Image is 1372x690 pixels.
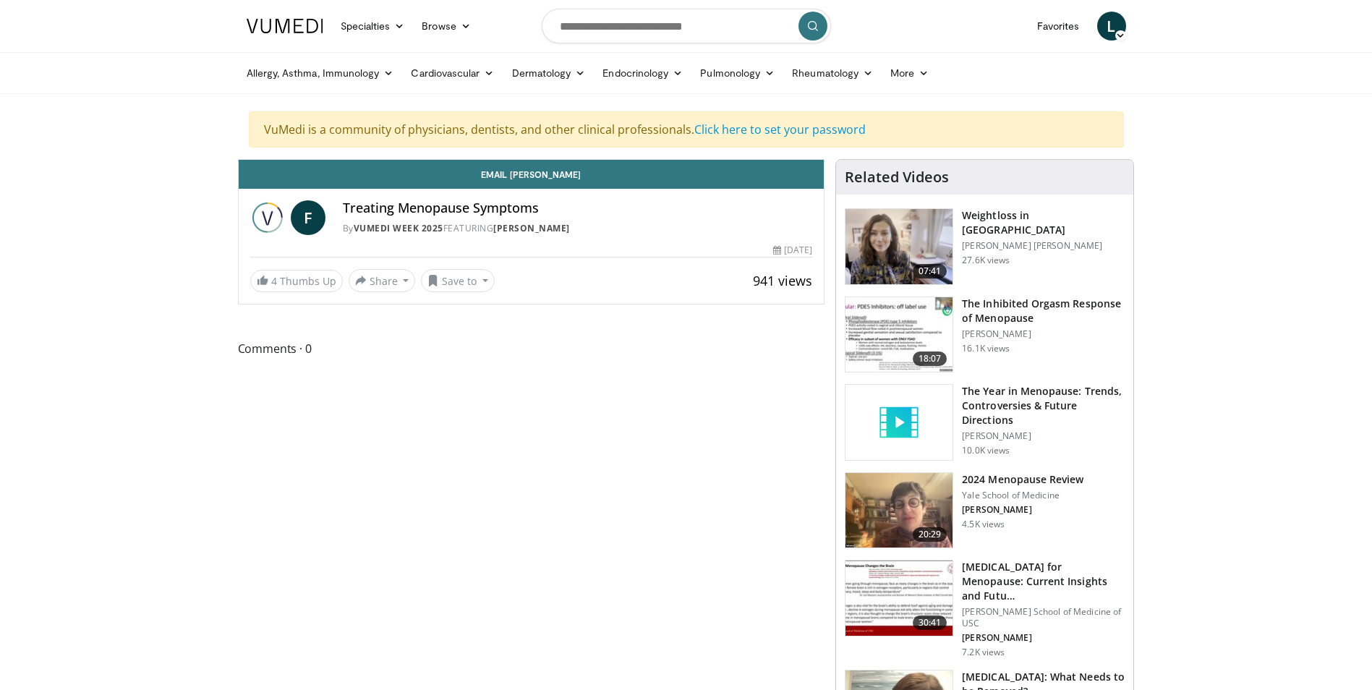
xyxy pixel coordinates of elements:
[332,12,414,41] a: Specialties
[845,385,953,460] img: video_placeholder_short.svg
[493,222,570,234] a: [PERSON_NAME]
[845,561,953,636] img: 47271b8a-94f4-49c8-b914-2a3d3af03a9e.150x105_q85_crop-smart_upscale.jpg
[694,122,866,137] a: Click here to set your password
[343,222,813,235] div: By FEATURING
[962,647,1005,658] p: 7.2K views
[962,519,1005,530] p: 4.5K views
[594,59,691,88] a: Endocrinology
[783,59,882,88] a: Rheumatology
[1028,12,1088,41] a: Favorites
[354,222,443,234] a: Vumedi Week 2025
[845,209,953,284] img: 9983fed1-7565-45be-8934-aef1103ce6e2.150x105_q85_crop-smart_upscale.jpg
[845,169,949,186] h4: Related Videos
[845,472,1125,549] a: 20:29 2024 Menopause Review Yale School of Medicine [PERSON_NAME] 4.5K views
[913,264,947,278] span: 07:41
[962,632,1125,644] p: [PERSON_NAME]
[913,616,947,630] span: 30:41
[691,59,783,88] a: Pulmonology
[913,352,947,366] span: 18:07
[343,200,813,216] h4: Treating Menopause Symptoms
[845,473,953,548] img: 692f135d-47bd-4f7e-b54d-786d036e68d3.150x105_q85_crop-smart_upscale.jpg
[962,430,1125,442] p: [PERSON_NAME]
[962,490,1083,501] p: Yale School of Medicine
[962,255,1010,266] p: 27.6K views
[773,244,812,257] div: [DATE]
[238,59,403,88] a: Allergy, Asthma, Immunology
[249,111,1124,148] div: VuMedi is a community of physicians, dentists, and other clinical professionals.
[845,297,953,372] img: 283c0f17-5e2d-42ba-a87c-168d447cdba4.150x105_q85_crop-smart_upscale.jpg
[882,59,937,88] a: More
[962,384,1125,427] h3: The Year in Menopause: Trends, Controversies & Future Directions
[962,208,1125,237] h3: Weightloss in [GEOGRAPHIC_DATA]
[239,160,825,189] a: Email [PERSON_NAME]
[913,527,947,542] span: 20:29
[421,269,495,292] button: Save to
[962,472,1083,487] h3: 2024 Menopause Review
[238,339,825,358] span: Comments 0
[291,200,325,235] a: F
[753,272,812,289] span: 941 views
[247,19,323,33] img: VuMedi Logo
[503,59,595,88] a: Dermatology
[1097,12,1126,41] a: L
[962,343,1010,354] p: 16.1K views
[413,12,480,41] a: Browse
[349,269,416,292] button: Share
[962,560,1125,603] h3: [MEDICAL_DATA] for Menopause: Current Insights and Futu…
[845,208,1125,285] a: 07:41 Weightloss in [GEOGRAPHIC_DATA] [PERSON_NAME] [PERSON_NAME] 27.6K views
[962,240,1125,252] p: [PERSON_NAME] [PERSON_NAME]
[845,560,1125,658] a: 30:41 [MEDICAL_DATA] for Menopause: Current Insights and Futu… [PERSON_NAME] School of Medicine o...
[962,328,1125,340] p: [PERSON_NAME]
[250,270,343,292] a: 4 Thumbs Up
[250,200,285,235] img: Vumedi Week 2025
[845,297,1125,373] a: 18:07 The Inhibited Orgasm Response of Menopause [PERSON_NAME] 16.1K views
[845,384,1125,461] a: The Year in Menopause: Trends, Controversies & Future Directions [PERSON_NAME] 10.0K views
[962,297,1125,325] h3: The Inhibited Orgasm Response of Menopause
[402,59,503,88] a: Cardiovascular
[962,504,1083,516] p: [PERSON_NAME]
[542,9,831,43] input: Search topics, interventions
[962,445,1010,456] p: 10.0K views
[962,606,1125,629] p: [PERSON_NAME] School of Medicine of USC
[271,274,277,288] span: 4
